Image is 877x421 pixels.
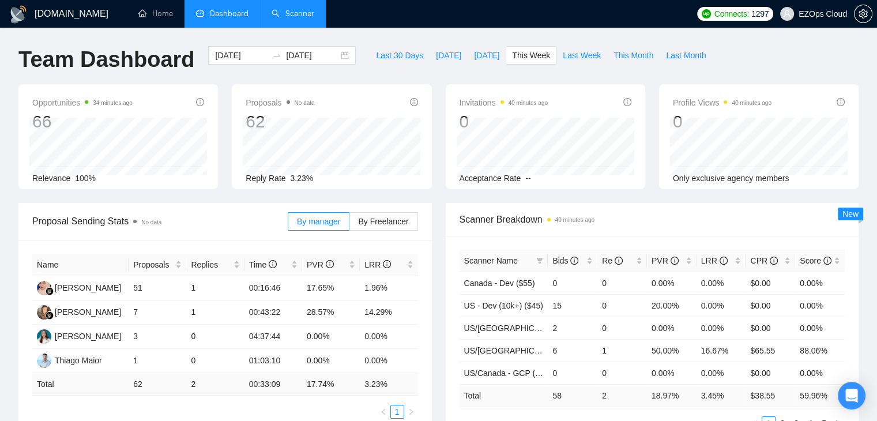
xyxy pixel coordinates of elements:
span: Connects: [714,7,749,20]
div: [PERSON_NAME] [55,281,121,294]
td: 0.00% [647,317,697,339]
span: info-circle [326,260,334,268]
td: 2 [597,384,647,407]
span: info-circle [823,257,831,265]
span: 100% [75,174,96,183]
span: Score [800,256,831,265]
span: No data [295,100,315,106]
span: By manager [297,217,340,226]
span: Proposals [133,258,173,271]
a: Canada - Dev ($55) [464,279,535,288]
button: This Month [607,46,660,65]
a: US/Canada - GCP ($40) [464,369,551,378]
span: dashboard [196,9,204,17]
span: Re [602,256,623,265]
td: 1 [597,339,647,362]
td: 51 [129,276,186,300]
a: US/[GEOGRAPHIC_DATA] - AWS ($45) [464,346,608,355]
td: 62 [129,373,186,396]
td: 0 [597,294,647,317]
td: 0.00% [795,362,845,384]
td: 16.67% [697,339,746,362]
img: TA [37,329,51,344]
span: Scanner Name [464,256,518,265]
a: AJ[PERSON_NAME] [37,283,121,292]
span: info-circle [770,257,778,265]
td: 18.97 % [647,384,697,407]
span: This Week [512,49,550,62]
img: upwork-logo.png [702,9,711,18]
h1: Team Dashboard [18,46,194,73]
td: 0.00% [647,362,697,384]
button: [DATE] [468,46,506,65]
span: PVR [652,256,679,265]
input: End date [286,49,338,62]
a: TMThiago Maior [37,355,102,364]
a: setting [854,9,872,18]
td: 0 [548,362,597,384]
td: 0 [548,272,597,294]
td: 01:03:10 [244,349,302,373]
a: homeHome [138,9,173,18]
td: 0.00% [647,272,697,294]
td: 59.96 % [795,384,845,407]
button: setting [854,5,872,23]
span: info-circle [383,260,391,268]
button: Last Week [556,46,607,65]
span: Relevance [32,174,70,183]
li: 1 [390,405,404,419]
span: info-circle [720,257,728,265]
td: $0.00 [746,362,795,384]
td: 00:33:09 [244,373,302,396]
td: 0 [597,362,647,384]
span: 1297 [751,7,769,20]
td: $0.00 [746,272,795,294]
a: searchScanner [272,9,314,18]
button: Last Month [660,46,712,65]
td: 0.00% [697,362,746,384]
td: 6 [548,339,597,362]
span: to [272,51,281,60]
td: 00:16:46 [244,276,302,300]
td: 0.00% [795,294,845,317]
div: 0 [673,111,771,133]
td: 3.45 % [697,384,746,407]
button: This Week [506,46,556,65]
th: Name [32,254,129,276]
span: -- [525,174,530,183]
a: 1 [391,405,404,418]
td: Total [32,373,129,396]
span: Profile Views [673,96,771,110]
button: Last 30 Days [370,46,430,65]
td: 0.00% [697,272,746,294]
span: 3.23% [291,174,314,183]
span: No data [141,219,161,225]
div: Thiago Maior [55,354,102,367]
time: 40 minutes ago [509,100,548,106]
span: This Month [613,49,653,62]
span: [DATE] [474,49,499,62]
img: gigradar-bm.png [46,287,54,295]
span: Acceptance Rate [460,174,521,183]
td: 3 [129,325,186,349]
td: 28.57% [302,300,360,325]
img: NK [37,305,51,319]
div: [PERSON_NAME] [55,306,121,318]
div: Open Intercom Messenger [838,382,865,409]
button: right [404,405,418,419]
time: 40 minutes ago [555,217,594,223]
img: logo [9,5,28,24]
span: left [380,408,387,415]
td: 20.00% [647,294,697,317]
td: 0.00% [697,294,746,317]
div: [PERSON_NAME] [55,330,121,343]
span: swap-right [272,51,281,60]
span: info-circle [269,260,277,268]
td: $65.55 [746,339,795,362]
li: Previous Page [377,405,390,419]
span: Last Week [563,49,601,62]
button: left [377,405,390,419]
span: Last Month [666,49,706,62]
span: setting [855,9,872,18]
td: 1 [186,276,244,300]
